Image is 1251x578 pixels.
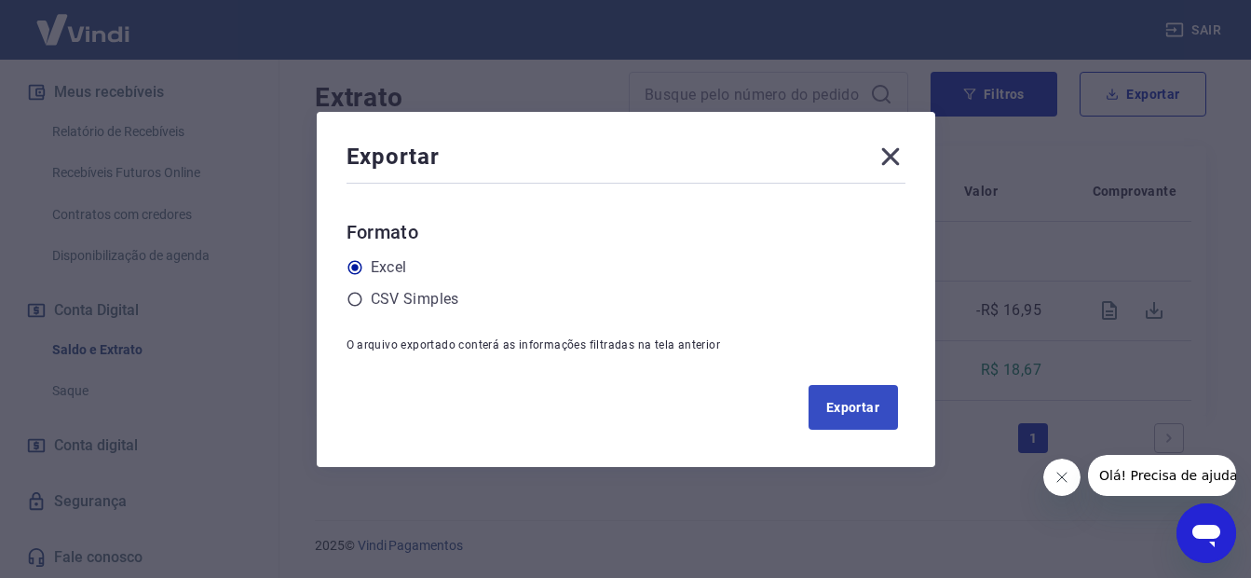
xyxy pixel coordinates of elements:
[1176,503,1236,563] iframe: Botão para abrir a janela de mensagens
[371,256,407,279] label: Excel
[371,288,459,310] label: CSV Simples
[809,385,898,430] button: Exportar
[347,338,721,351] span: O arquivo exportado conterá as informações filtradas na tela anterior
[1043,459,1081,496] iframe: Fechar mensagem
[1088,455,1236,496] iframe: Mensagem da empresa
[347,142,905,179] div: Exportar
[11,13,156,28] span: Olá! Precisa de ajuda?
[347,217,905,247] h6: Formato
